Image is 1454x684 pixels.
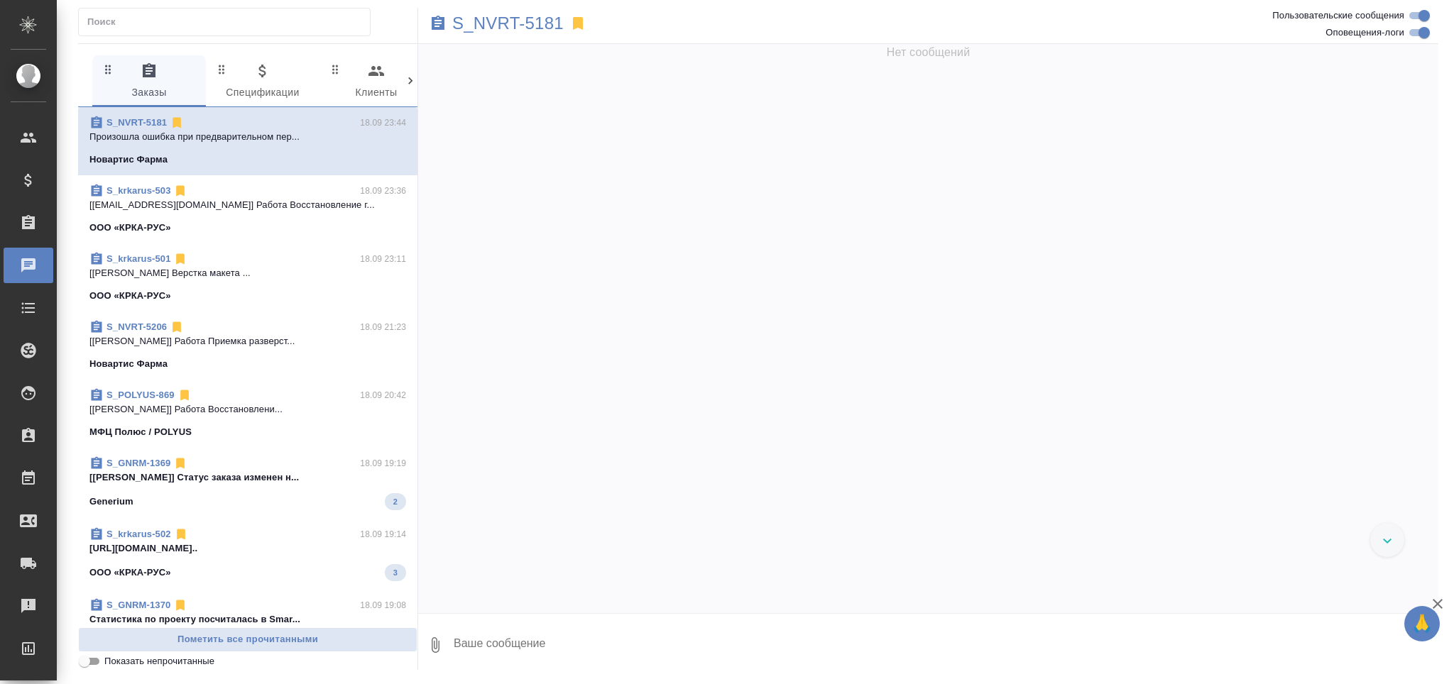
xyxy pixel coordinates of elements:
[452,16,564,31] a: S_NVRT-5181
[78,380,417,448] div: S_POLYUS-86918.09 20:42[[PERSON_NAME]] Работа Восстановлени...МФЦ Полюс / POLYUS
[1325,26,1404,40] span: Оповещения-логи
[89,495,133,509] p: Generium
[89,334,406,348] p: [[PERSON_NAME]] Работа Приемка разверст...
[385,495,406,509] span: 2
[173,252,187,266] svg: Отписаться
[170,116,184,130] svg: Отписаться
[78,243,417,311] div: S_krkarus-50118.09 23:11[[PERSON_NAME] Верстка макета ...ООО «КРКА-РУС»
[360,527,406,541] p: 18.09 19:14
[329,62,342,76] svg: Зажми и перетащи, чтобы поменять порядок вкладок
[106,321,167,332] a: S_NVRT-5206
[78,175,417,243] div: S_krkarus-50318.09 23:36[[EMAIL_ADDRESS][DOMAIN_NAME]] Работа Восстановление г...ООО «КРКА-РУС»
[78,448,417,519] div: S_GNRM-136918.09 19:19[[PERSON_NAME]] Статус заказа изменен н...Generium2
[89,266,406,280] p: [[PERSON_NAME] Верстка макета ...
[887,44,971,61] span: Нет сообщений
[177,388,192,402] svg: Отписаться
[106,253,170,264] a: S_krkarus-501
[78,107,417,175] div: S_NVRT-518118.09 23:44Произошла ошибка при предварительном пер...Новартис Фарма
[106,458,170,468] a: S_GNRM-1369
[1272,9,1404,23] span: Пользовательские сообщения
[89,289,171,303] p: ООО «КРКА-РУС»
[102,62,115,76] svg: Зажми и перетащи, чтобы поменять порядок вкладок
[173,598,187,612] svg: Отписаться
[360,320,406,334] p: 18.09 21:23
[86,631,410,648] span: Пометить все прочитанными
[89,470,406,485] p: [[PERSON_NAME]] Статус заказа изменен н...
[360,252,406,266] p: 18.09 23:11
[104,654,214,668] span: Показать непрочитанные
[89,425,192,439] p: МФЦ Полюс / POLYUS
[78,311,417,380] div: S_NVRT-520618.09 21:23[[PERSON_NAME]] Работа Приемка разверст...Новартис Фарма
[78,590,417,661] div: S_GNRM-137018.09 19:08Cтатистика по проекту посчиталась в Smar...Generium1
[360,456,406,470] p: 18.09 19:19
[89,153,168,167] p: Новартис Фарма
[173,184,187,198] svg: Отписаться
[89,130,406,144] p: Произошла ошибка при предварительном пер...
[87,12,370,32] input: Поиск
[1404,606,1440,641] button: 🙏
[89,357,168,371] p: Новартис Фарма
[89,566,171,580] p: ООО «КРКА-РУС»
[106,185,170,196] a: S_krkarus-503
[78,627,417,652] button: Пометить все прочитанными
[360,184,406,198] p: 18.09 23:36
[214,62,311,101] span: Спецификации
[328,62,425,101] span: Клиенты
[360,116,406,130] p: 18.09 23:44
[106,390,175,400] a: S_POLYUS-869
[89,541,406,556] p: [URL][DOMAIN_NAME]..
[89,402,406,417] p: [[PERSON_NAME]] Работа Восстановлени...
[89,612,406,627] p: Cтатистика по проекту посчиталась в Smar...
[215,62,229,76] svg: Зажми и перетащи, чтобы поменять порядок вкладок
[360,598,406,612] p: 18.09 19:08
[174,527,188,541] svg: Отписаться
[360,388,406,402] p: 18.09 20:42
[1410,609,1434,639] span: 🙏
[173,456,187,470] svg: Отписаться
[106,117,167,128] a: S_NVRT-5181
[89,221,171,235] p: ООО «КРКА-РУС»
[101,62,197,101] span: Заказы
[89,198,406,212] p: [[EMAIL_ADDRESS][DOMAIN_NAME]] Работа Восстановление г...
[106,600,170,610] a: S_GNRM-1370
[170,320,184,334] svg: Отписаться
[78,519,417,590] div: S_krkarus-50218.09 19:14[URL][DOMAIN_NAME]..ООО «КРКА-РУС»3
[106,529,171,539] a: S_krkarus-502
[385,566,406,580] span: 3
